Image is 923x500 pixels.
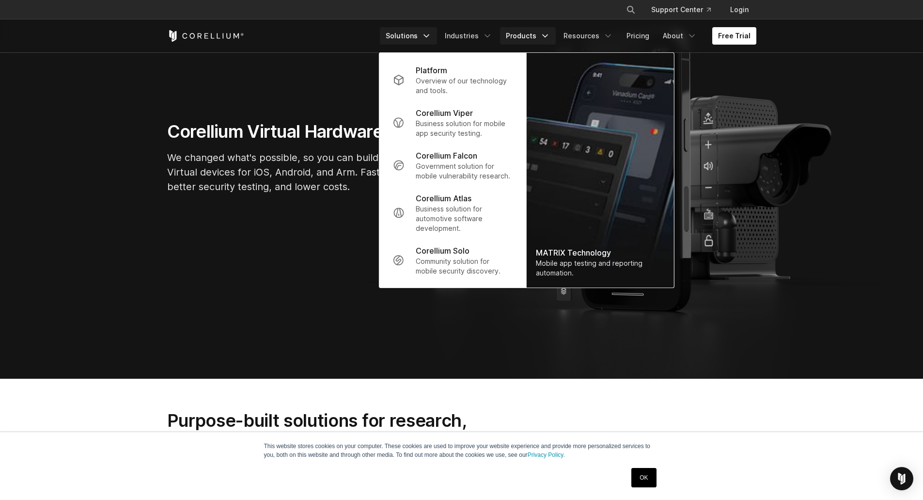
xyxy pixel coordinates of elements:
[167,410,498,453] h2: Purpose-built solutions for research, development, and testing.
[657,27,703,45] a: About
[385,239,520,282] a: Corellium Solo Community solution for mobile security discovery.
[264,442,659,459] p: This website stores cookies on your computer. These cookies are used to improve your website expe...
[526,53,673,288] a: MATRIX Technology Mobile app testing and reporting automation.
[722,1,756,18] a: Login
[416,161,512,181] p: Government solution for mobile vulnerability research.
[380,27,756,45] div: Navigation Menu
[500,27,556,45] a: Products
[416,257,512,276] p: Community solution for mobile security discovery.
[416,107,473,119] p: Corellium Viper
[528,452,565,458] a: Privacy Policy.
[526,53,673,288] img: Matrix_WebNav_1x
[167,30,244,42] a: Corellium Home
[536,247,664,258] div: MATRIX Technology
[416,76,512,96] p: Overview of our technology and tools.
[416,150,477,161] p: Corellium Falcon
[439,27,498,45] a: Industries
[385,187,520,239] a: Corellium Atlas Business solution for automotive software development.
[643,1,719,18] a: Support Center
[167,121,458,143] h1: Corellium Virtual Hardware
[536,258,664,278] div: Mobile app testing and reporting automation.
[385,101,520,144] a: Corellium Viper Business solution for mobile app security testing.
[712,27,756,45] a: Free Trial
[621,27,655,45] a: Pricing
[385,59,520,101] a: Platform Overview of our technology and tools.
[385,144,520,187] a: Corellium Falcon Government solution for mobile vulnerability research.
[380,27,437,45] a: Solutions
[558,27,619,45] a: Resources
[614,1,756,18] div: Navigation Menu
[416,245,469,257] p: Corellium Solo
[622,1,640,18] button: Search
[890,467,913,490] div: Open Intercom Messenger
[416,119,512,138] p: Business solution for mobile app security testing.
[416,193,471,204] p: Corellium Atlas
[416,65,447,76] p: Platform
[167,150,458,194] p: We changed what's possible, so you can build what's next. Virtual devices for iOS, Android, and A...
[631,468,656,487] a: OK
[416,204,512,233] p: Business solution for automotive software development.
